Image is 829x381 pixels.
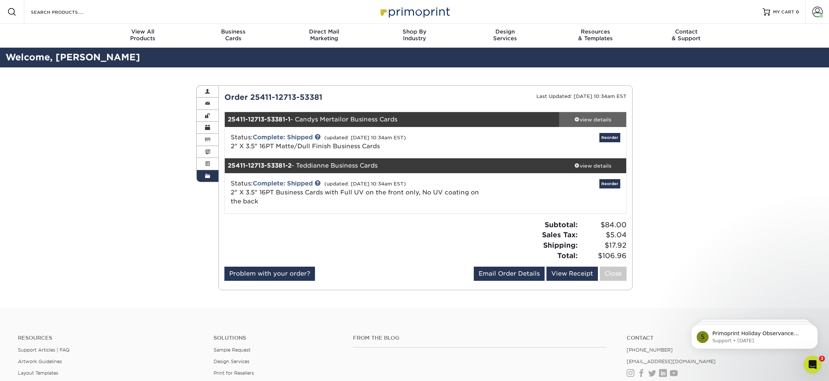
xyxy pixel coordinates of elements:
a: [EMAIL_ADDRESS][DOMAIN_NAME] [627,359,716,364]
a: DesignServices [460,24,550,48]
a: Contact& Support [641,24,731,48]
a: Artwork Guidelines [18,359,62,364]
span: Design [460,28,550,35]
div: view details [559,116,626,123]
span: $5.04 [580,230,627,240]
span: Business [188,28,279,35]
a: Layout Templates [18,370,58,376]
h4: Resources [18,335,202,341]
h4: Solutions [214,335,342,341]
a: Sample Request [214,347,250,353]
small: Last Updated: [DATE] 10:34am EST [536,93,627,99]
a: Reorder [599,133,620,142]
iframe: Google Customer Reviews [767,361,829,381]
a: View Receipt [546,267,598,281]
div: Marketing [279,28,369,42]
a: Shop ByIndustry [369,24,460,48]
strong: Sales Tax: [542,231,578,239]
a: Support Articles | FAQ [18,347,70,353]
a: Email Order Details [474,267,545,281]
a: [PHONE_NUMBER] [627,347,673,353]
span: $17.92 [580,240,627,251]
strong: Shipping: [543,241,578,249]
a: BusinessCards [188,24,279,48]
div: Services [460,28,550,42]
a: view details [559,112,626,127]
div: & Support [641,28,731,42]
strong: Total: [557,251,578,260]
div: Status: [225,179,492,206]
strong: 25411-12713-53381-2 [228,162,291,169]
div: - Teddianne Business Cards [225,158,560,173]
div: Products [98,28,188,42]
h4: From the Blog [353,335,606,341]
span: Shop By [369,28,460,35]
span: Direct Mail [279,28,369,35]
a: Print for Resellers [214,370,254,376]
iframe: Intercom notifications message [680,309,829,361]
strong: 25411-12713-53381-1 [228,116,290,123]
small: (updated: [DATE] 10:34am EST) [324,135,406,140]
iframe: Intercom live chat [804,356,822,374]
div: - Candys Mertailor Business Cards [225,112,560,127]
div: Order 25411-12713-53381 [219,92,426,103]
a: Resources& Templates [550,24,641,48]
a: View AllProducts [98,24,188,48]
span: 0 [796,9,799,15]
a: Design Services [214,359,249,364]
a: Reorder [599,179,620,188]
span: $84.00 [580,220,627,230]
a: Direct MailMarketing [279,24,369,48]
span: Contact [641,28,731,35]
a: view details [559,158,626,173]
img: Primoprint [377,4,452,20]
a: Contact [627,335,811,341]
a: Complete: Shipped [253,134,313,141]
a: Close [600,267,627,281]
input: SEARCH PRODUCTS..... [30,7,103,16]
a: Problem with your order? [224,267,315,281]
span: Resources [550,28,641,35]
div: Status: [225,133,492,151]
div: view details [559,162,626,169]
a: 2" X 3.5" 16PT Business Cards with Full UV on the front only, No UV coating on the back [231,189,479,205]
span: 3 [819,356,825,362]
small: (updated: [DATE] 10:34am EST) [324,181,406,187]
strong: Subtotal: [545,220,578,229]
div: & Templates [550,28,641,42]
div: Cards [188,28,279,42]
span: MY CART [773,9,794,15]
span: View All [98,28,188,35]
a: 2" X 3.5" 16PT Matte/Dull Finish Business Cards [231,143,380,150]
div: Industry [369,28,460,42]
a: Complete: Shipped [253,180,313,187]
span: $106.96 [580,251,627,261]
